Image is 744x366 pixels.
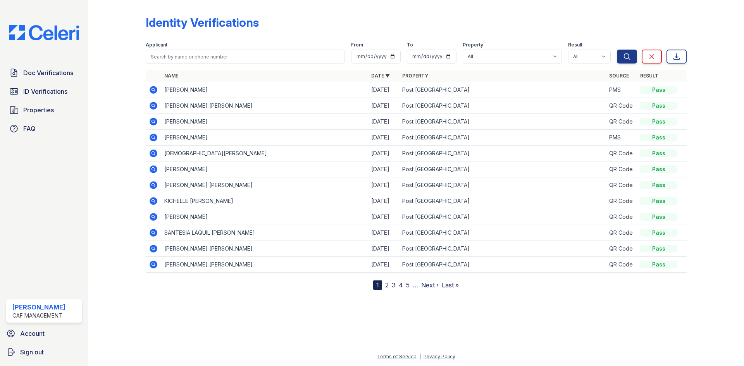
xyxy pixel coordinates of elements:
[368,225,399,241] td: [DATE]
[161,225,368,241] td: SANTESIA LAQUIL [PERSON_NAME]
[640,213,677,221] div: Pass
[385,281,389,289] a: 2
[12,302,65,312] div: [PERSON_NAME]
[146,42,167,48] label: Applicant
[161,209,368,225] td: [PERSON_NAME]
[640,181,677,189] div: Pass
[640,261,677,268] div: Pass
[368,114,399,130] td: [DATE]
[20,329,45,338] span: Account
[161,146,368,162] td: [DEMOGRAPHIC_DATA][PERSON_NAME]
[424,354,455,359] a: Privacy Policy
[606,209,637,225] td: QR Code
[3,326,85,341] a: Account
[419,354,421,359] div: |
[399,98,606,114] td: Post [GEOGRAPHIC_DATA]
[606,193,637,209] td: QR Code
[161,193,368,209] td: KICHELLE [PERSON_NAME]
[6,84,82,99] a: ID Verifications
[606,82,637,98] td: PMS
[606,225,637,241] td: QR Code
[368,257,399,273] td: [DATE]
[640,134,677,141] div: Pass
[640,73,658,79] a: Result
[12,312,65,320] div: CAF Management
[399,225,606,241] td: Post [GEOGRAPHIC_DATA]
[399,177,606,193] td: Post [GEOGRAPHIC_DATA]
[368,177,399,193] td: [DATE]
[609,73,629,79] a: Source
[399,130,606,146] td: Post [GEOGRAPHIC_DATA]
[463,42,483,48] label: Property
[146,50,345,64] input: Search by name or phone number
[3,344,85,360] a: Sign out
[606,162,637,177] td: QR Code
[640,102,677,110] div: Pass
[6,65,82,81] a: Doc Verifications
[377,354,417,359] a: Terms of Service
[368,241,399,257] td: [DATE]
[606,241,637,257] td: QR Code
[23,124,36,133] span: FAQ
[413,280,418,290] span: …
[442,281,459,289] a: Last »
[606,98,637,114] td: QR Code
[640,118,677,125] div: Pass
[161,257,368,273] td: [PERSON_NAME] [PERSON_NAME]
[402,73,428,79] a: Property
[368,193,399,209] td: [DATE]
[368,98,399,114] td: [DATE]
[640,165,677,173] div: Pass
[421,281,439,289] a: Next ›
[6,121,82,136] a: FAQ
[399,241,606,257] td: Post [GEOGRAPHIC_DATA]
[640,229,677,237] div: Pass
[368,209,399,225] td: [DATE]
[161,177,368,193] td: [PERSON_NAME] [PERSON_NAME]
[606,257,637,273] td: QR Code
[640,197,677,205] div: Pass
[146,15,259,29] div: Identity Verifications
[606,177,637,193] td: QR Code
[406,281,410,289] a: 5
[23,87,67,96] span: ID Verifications
[368,146,399,162] td: [DATE]
[161,114,368,130] td: [PERSON_NAME]
[371,73,390,79] a: Date ▼
[640,86,677,94] div: Pass
[6,102,82,118] a: Properties
[399,114,606,130] td: Post [GEOGRAPHIC_DATA]
[392,281,396,289] a: 3
[351,42,363,48] label: From
[399,146,606,162] td: Post [GEOGRAPHIC_DATA]
[606,130,637,146] td: PMS
[640,149,677,157] div: Pass
[606,146,637,162] td: QR Code
[399,209,606,225] td: Post [GEOGRAPHIC_DATA]
[368,130,399,146] td: [DATE]
[23,105,54,115] span: Properties
[399,162,606,177] td: Post [GEOGRAPHIC_DATA]
[399,82,606,98] td: Post [GEOGRAPHIC_DATA]
[161,82,368,98] td: [PERSON_NAME]
[399,281,403,289] a: 4
[164,73,178,79] a: Name
[568,42,582,48] label: Result
[407,42,413,48] label: To
[606,114,637,130] td: QR Code
[399,193,606,209] td: Post [GEOGRAPHIC_DATA]
[368,82,399,98] td: [DATE]
[161,98,368,114] td: [PERSON_NAME] [PERSON_NAME]
[368,162,399,177] td: [DATE]
[161,162,368,177] td: [PERSON_NAME]
[373,280,382,290] div: 1
[399,257,606,273] td: Post [GEOGRAPHIC_DATA]
[23,68,73,77] span: Doc Verifications
[640,245,677,253] div: Pass
[161,130,368,146] td: [PERSON_NAME]
[3,25,85,40] img: CE_Logo_Blue-a8612792a0a2168367f1c8372b55b34899dd931a85d93a1a3d3e32e68fde9ad4.png
[20,347,44,357] span: Sign out
[161,241,368,257] td: [PERSON_NAME] [PERSON_NAME]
